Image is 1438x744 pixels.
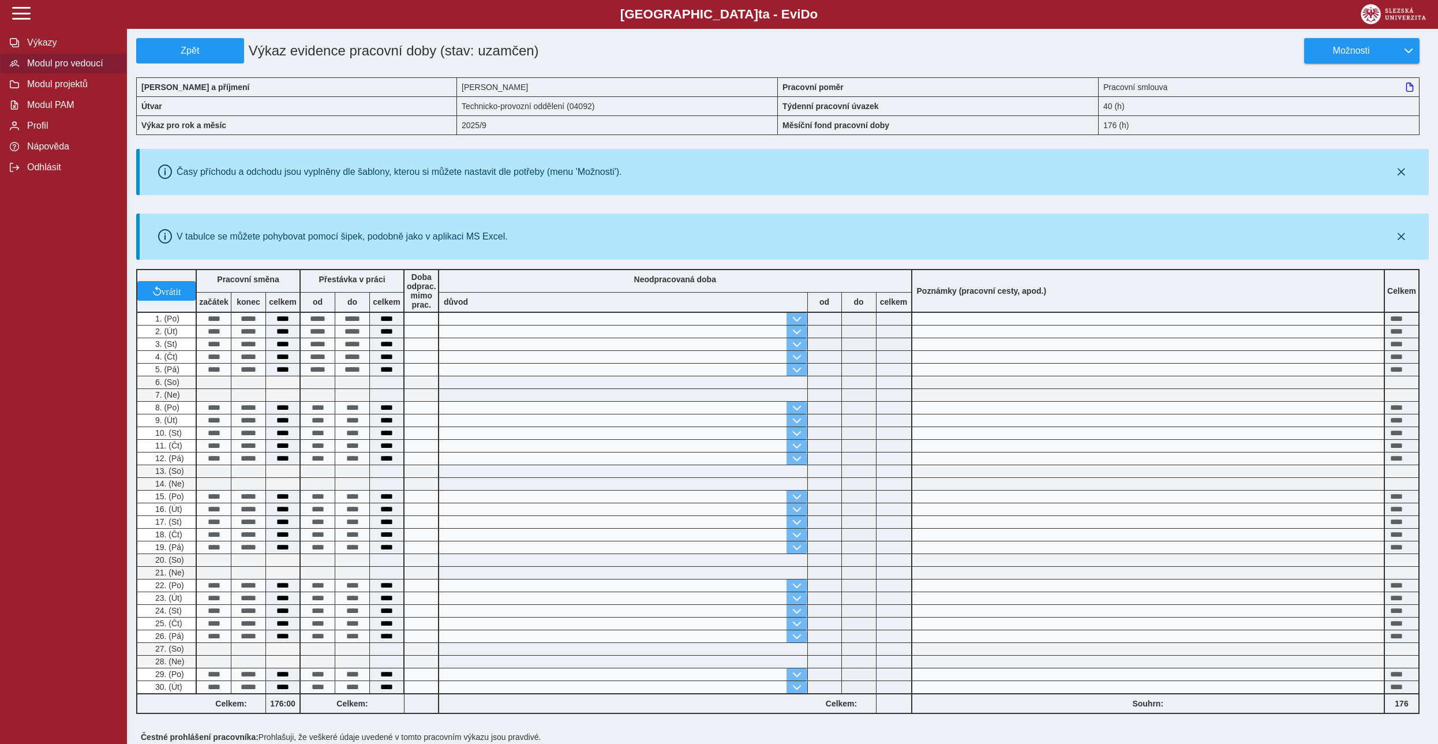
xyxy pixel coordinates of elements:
div: Časy příchodu a odchodu jsou vyplněny dle šablony, kterou si můžete nastavit dle potřeby (menu 'M... [177,167,622,177]
span: t [758,7,762,21]
b: do [842,297,876,306]
b: celkem [877,297,911,306]
b: konec [231,297,265,306]
span: 16. (Út) [153,504,182,514]
b: Celkem: [301,699,404,708]
span: 9. (Út) [153,416,178,425]
span: 29. (Po) [153,670,184,679]
span: 12. (Pá) [153,454,184,463]
b: Měsíční fond pracovní doby [782,121,889,130]
span: 28. (Ne) [153,657,185,666]
b: důvod [444,297,468,306]
span: 1. (Po) [153,314,179,323]
span: 21. (Ne) [153,568,185,577]
span: 19. (Pá) [153,543,184,552]
b: Pracovní poměr [782,83,844,92]
b: do [335,297,369,306]
span: 23. (Út) [153,593,182,603]
span: 22. (Po) [153,581,184,590]
b: Útvar [141,102,162,111]
div: 176 (h) [1099,115,1420,135]
span: 15. (Po) [153,492,184,501]
b: Celkem: [197,699,265,708]
div: Technicko-provozní oddělení (04092) [457,96,778,115]
span: 27. (So) [153,644,184,653]
b: Přestávka v práci [319,275,385,284]
b: [GEOGRAPHIC_DATA] a - Evi [35,7,1403,22]
span: Zpět [141,46,239,56]
span: 5. (Pá) [153,365,179,374]
b: [PERSON_NAME] a příjmení [141,83,249,92]
span: 26. (Pá) [153,631,184,641]
span: D [800,7,810,21]
img: logo_web_su.png [1361,4,1426,24]
span: Modul projektů [24,79,117,89]
b: Doba odprac. mimo prac. [407,272,436,309]
span: Odhlásit [24,162,117,173]
b: Výkaz pro rok a měsíc [141,121,226,130]
span: 7. (Ne) [153,390,180,399]
span: Modul PAM [24,100,117,110]
div: 2025/9 [457,115,778,135]
span: 6. (So) [153,377,179,387]
span: 17. (St) [153,517,182,526]
span: 11. (Čt) [153,441,182,450]
span: 25. (Čt) [153,619,182,628]
b: 176:00 [266,699,299,708]
span: 14. (Ne) [153,479,185,488]
b: celkem [266,297,299,306]
b: Čestné prohlášení pracovníka: [141,732,259,742]
span: 20. (So) [153,555,184,564]
div: Pracovní smlouva [1099,77,1420,96]
span: Modul pro vedoucí [24,58,117,69]
div: 40 (h) [1099,96,1420,115]
button: Možnosti [1304,38,1398,63]
span: 10. (St) [153,428,182,438]
span: Výkazy [24,38,117,48]
button: vrátit [137,281,196,301]
span: vrátit [162,286,181,296]
div: [PERSON_NAME] [457,77,778,96]
b: 176 [1385,699,1418,708]
b: od [301,297,335,306]
b: Poznámky (pracovní cesty, apod.) [912,286,1051,296]
span: Nápověda [24,141,117,152]
span: Profil [24,121,117,131]
b: Souhrn: [1132,699,1163,708]
b: Pracovní směna [217,275,279,284]
span: 4. (Čt) [153,352,178,361]
div: V tabulce se můžete pohybovat pomocí šipek, podobně jako v aplikaci MS Excel. [177,231,508,242]
span: o [810,7,818,21]
b: Celkem [1387,286,1416,296]
span: Možnosti [1314,46,1388,56]
button: Zpět [136,38,244,63]
b: celkem [370,297,403,306]
b: Celkem: [807,699,876,708]
span: 18. (Čt) [153,530,182,539]
b: začátek [197,297,231,306]
span: 8. (Po) [153,403,179,412]
h1: Výkaz evidence pracovní doby (stav: uzamčen) [244,38,675,63]
span: 24. (St) [153,606,182,615]
b: Neodpracovaná doba [634,275,716,284]
span: 2. (Út) [153,327,178,336]
span: 13. (So) [153,466,184,476]
b: Týdenní pracovní úvazek [782,102,879,111]
span: 3. (St) [153,339,177,349]
span: 30. (Út) [153,682,182,691]
b: od [808,297,841,306]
